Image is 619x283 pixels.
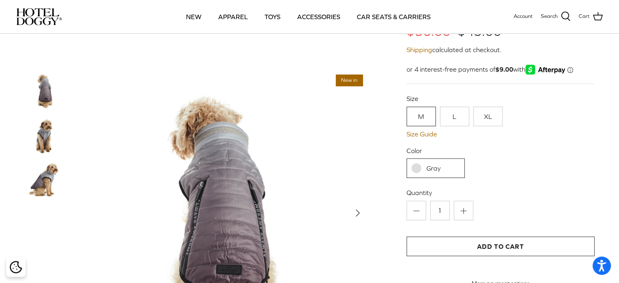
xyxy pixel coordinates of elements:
[579,11,603,22] a: Cart
[514,12,533,21] a: Account
[407,45,595,55] div: calculated at checkout.
[10,261,22,273] img: Cookie policy
[121,3,496,31] div: Primary navigation
[349,204,367,222] button: Next
[473,107,503,126] a: XL
[407,46,432,53] a: Shipping
[457,24,501,39] span: $45.00
[350,3,438,31] a: CAR SEATS & CARRIERS
[407,130,595,138] a: Size Guide
[257,3,288,31] a: TOYS
[407,188,595,197] label: Quantity
[579,12,590,21] span: Cart
[6,257,26,277] div: Cookie policy
[336,75,363,86] span: New in
[430,201,450,220] input: Quantity
[440,107,469,126] a: L
[16,8,62,25] img: hoteldoggycom
[407,146,595,155] label: Color
[407,237,595,256] button: Add to Cart
[211,3,255,31] a: APPAREL
[179,3,209,31] a: NEW
[541,12,558,21] span: Search
[407,107,436,126] a: M
[407,24,451,39] span: $36.00
[407,94,595,103] label: Size
[9,260,23,274] button: Cookie policy
[541,11,571,22] a: Search
[514,13,533,19] span: Account
[290,3,348,31] a: ACCESSORIES
[407,158,465,178] a: Gray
